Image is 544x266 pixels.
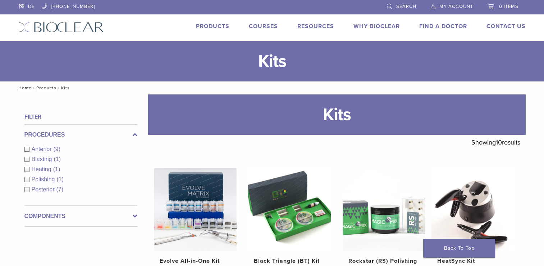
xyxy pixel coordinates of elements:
[32,186,56,192] span: Posterior
[56,186,64,192] span: (7)
[24,112,137,121] h4: Filter
[486,23,526,30] a: Contact Us
[419,23,467,30] a: Find A Doctor
[32,176,57,182] span: Polishing
[32,146,54,152] span: Anterior
[32,86,36,90] span: /
[13,81,531,94] nav: Kits
[24,212,137,221] label: Components
[431,168,515,265] a: HeatSync KitHeatSync Kit
[56,176,64,182] span: (1)
[160,257,231,265] h2: Evolve All-in-One Kit
[471,135,520,150] p: Showing results
[248,168,331,251] img: Black Triangle (BT) Kit
[499,4,518,9] span: 0 items
[396,4,416,9] span: Search
[297,23,334,30] a: Resources
[423,239,495,258] a: Back To Top
[16,85,32,90] a: Home
[431,168,514,251] img: HeatSync Kit
[19,22,104,32] img: Bioclear
[56,86,61,90] span: /
[154,168,237,251] img: Evolve All-in-One Kit
[496,138,502,146] span: 10
[439,4,473,9] span: My Account
[254,257,325,265] h2: Black Triangle (BT) Kit
[437,257,508,265] h2: HeatSync Kit
[353,23,400,30] a: Why Bioclear
[54,156,61,162] span: (1)
[248,168,332,265] a: Black Triangle (BT) KitBlack Triangle (BT) Kit
[53,166,60,172] span: (1)
[54,146,61,152] span: (9)
[196,23,229,30] a: Products
[24,130,137,139] label: Procedures
[32,156,54,162] span: Blasting
[343,168,425,251] img: Rockstar (RS) Polishing Kit
[154,168,237,265] a: Evolve All-in-One KitEvolve All-in-One Kit
[148,94,526,135] h1: Kits
[249,23,278,30] a: Courses
[32,166,53,172] span: Heating
[36,85,56,90] a: Products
